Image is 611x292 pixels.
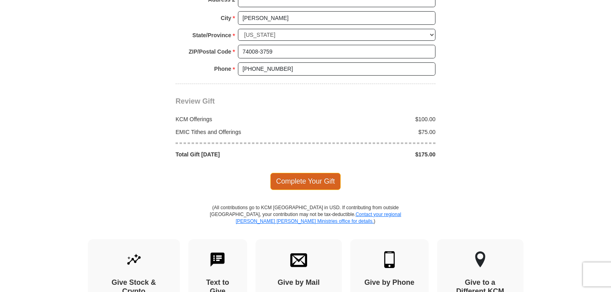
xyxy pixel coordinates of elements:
img: give-by-stock.svg [126,251,142,268]
div: KCM Offerings [172,115,306,123]
p: (All contributions go to KCM [GEOGRAPHIC_DATA] in USD. If contributing from outside [GEOGRAPHIC_D... [210,204,401,239]
h4: Give by Mail [270,278,328,287]
a: Contact your regional [PERSON_NAME] [PERSON_NAME] Ministries office for details. [236,212,401,224]
img: text-to-give.svg [209,251,226,268]
div: $175.00 [305,150,440,158]
h4: Give by Phone [364,278,415,287]
strong: ZIP/Postal Code [189,46,232,57]
span: Review Gift [176,97,215,105]
span: Complete Your Gift [270,173,341,190]
div: EMIC Tithes and Offerings [172,128,306,136]
img: mobile.svg [381,251,398,268]
div: $75.00 [305,128,440,136]
strong: City [221,12,231,24]
div: $100.00 [305,115,440,123]
img: envelope.svg [290,251,307,268]
div: Total Gift [DATE] [172,150,306,158]
strong: Phone [214,63,232,74]
strong: State/Province [192,30,231,41]
img: other-region [475,251,486,268]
